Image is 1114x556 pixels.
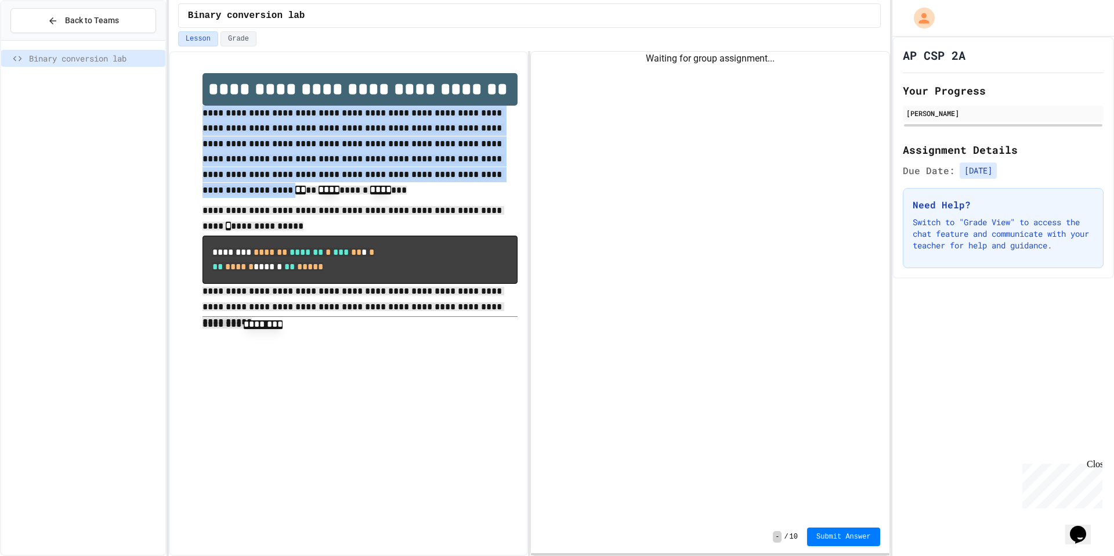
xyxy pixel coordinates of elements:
[5,5,80,74] div: Chat with us now!Close
[773,531,782,543] span: -
[960,163,997,179] span: [DATE]
[903,82,1104,99] h2: Your Progress
[10,8,156,33] button: Back to Teams
[784,532,788,541] span: /
[816,532,871,541] span: Submit Answer
[65,15,119,27] span: Back to Teams
[1018,459,1102,508] iframe: chat widget
[906,108,1100,118] div: [PERSON_NAME]
[531,52,889,66] div: Waiting for group assignment...
[913,216,1094,251] p: Switch to "Grade View" to access the chat feature and communicate with your teacher for help and ...
[1065,510,1102,544] iframe: chat widget
[903,142,1104,158] h2: Assignment Details
[178,31,218,46] button: Lesson
[913,198,1094,212] h3: Need Help?
[807,528,880,546] button: Submit Answer
[29,52,161,64] span: Binary conversion lab
[903,47,965,63] h1: AP CSP 2A
[220,31,256,46] button: Grade
[902,5,938,31] div: My Account
[903,164,955,178] span: Due Date:
[790,532,798,541] span: 10
[188,9,305,23] span: Binary conversion lab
